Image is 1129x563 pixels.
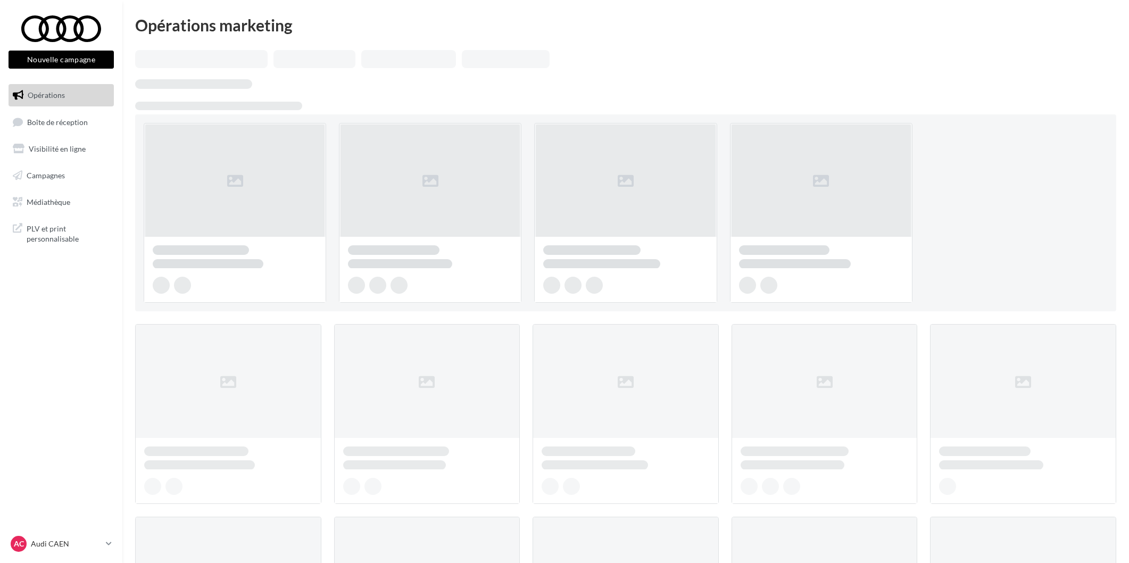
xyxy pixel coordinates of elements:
[27,171,65,180] span: Campagnes
[27,117,88,126] span: Boîte de réception
[14,539,24,549] span: AC
[6,84,116,106] a: Opérations
[135,17,1116,33] div: Opérations marketing
[27,197,70,206] span: Médiathèque
[29,144,86,153] span: Visibilité en ligne
[27,221,110,244] span: PLV et print personnalisable
[31,539,102,549] p: Audi CAEN
[6,111,116,134] a: Boîte de réception
[6,191,116,213] a: Médiathèque
[6,164,116,187] a: Campagnes
[9,51,114,69] button: Nouvelle campagne
[6,138,116,160] a: Visibilité en ligne
[28,90,65,100] span: Opérations
[9,534,114,554] a: AC Audi CAEN
[6,217,116,249] a: PLV et print personnalisable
